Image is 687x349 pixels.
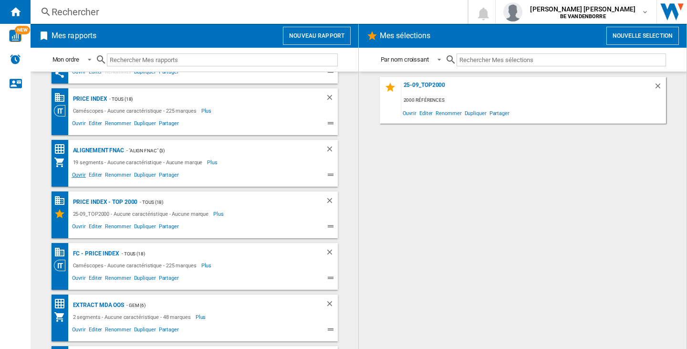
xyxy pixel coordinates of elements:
span: Renommer [434,106,463,119]
ng-md-icon: Ce rapport a été partagé avec vous [54,67,65,79]
img: alerts-logo.svg [10,53,21,65]
span: Partager [157,170,180,182]
div: 2 segments - Aucune caractéristique - 48 marques [71,311,196,323]
span: Ouvrir [71,222,87,233]
div: PRICE INDEX [71,93,107,105]
span: Dupliquer [133,222,157,233]
span: Ouvrir [401,106,418,119]
div: - GEM (6) [124,299,306,311]
div: - TOUS (18) [137,196,306,208]
div: Rechercher [52,5,443,19]
span: Partager [157,325,180,337]
span: Ouvrir [71,325,87,337]
div: Supprimer [325,145,338,157]
span: Plus [207,157,219,168]
span: Ouvrir [71,170,87,182]
span: Partager [157,67,180,79]
div: Alignement Fnac [71,145,125,157]
span: Renommer [104,170,132,182]
img: profile.jpg [503,2,522,21]
span: Plus [201,105,213,116]
span: [PERSON_NAME] [PERSON_NAME] [530,4,635,14]
input: Rechercher Mes sélections [457,53,666,66]
div: Mon assortiment [54,157,71,168]
div: Mon ordre [52,56,79,63]
input: Rechercher Mes rapports [107,53,338,66]
span: Plus [213,208,225,220]
span: Dupliquer [133,274,157,285]
div: 19 segments - Aucune caractéristique - Aucune marque [71,157,208,168]
div: FC - PRICE INDEX [71,248,119,260]
button: Nouvelle selection [606,27,679,45]
img: wise-card.svg [9,30,21,42]
div: Matrice des prix [54,298,71,310]
div: Matrice des prix [54,143,71,155]
span: Editer [87,222,104,233]
div: Vision Catégorie [54,260,71,271]
div: PRICE INDEX - Top 2000 [71,196,138,208]
div: Supprimer [654,82,666,95]
div: Supprimer [325,299,338,311]
div: Base 100 [54,195,71,207]
div: Extract MDA OOS [71,299,125,311]
span: Plus [201,260,213,271]
button: Nouveau rapport [283,27,351,45]
div: - TOUS (18) [107,93,306,105]
span: Dupliquer [133,325,157,337]
span: Partager [157,222,180,233]
div: Mon assortiment [54,311,71,323]
span: Editer [87,119,104,130]
span: Renommer [104,274,132,285]
span: Renommer [104,119,132,130]
span: Ouvrir [71,119,87,130]
div: Mes Sélections [54,208,71,220]
h2: Mes sélections [378,27,432,45]
span: Renommer [104,325,132,337]
span: Editer [87,67,104,79]
span: Partager [157,274,180,285]
div: Supprimer [325,196,338,208]
span: Ouvrir [71,67,87,79]
h2: Mes rapports [50,27,98,45]
div: Base 100 [54,92,71,104]
div: Base 100 [54,246,71,258]
div: Caméscopes - Aucune caractéristique - 225 marques [71,260,201,271]
div: Par nom croissant [381,56,429,63]
div: 25-09_TOP2000 - Aucune caractéristique - Aucune marque [71,208,214,220]
div: Vision Catégorie [54,105,71,116]
b: BE VANDENBORRE [560,13,606,20]
div: 25-09_TOP2000 [401,82,654,95]
span: NEW [15,26,30,34]
span: Ouvrir [71,274,87,285]
span: Dupliquer [463,106,488,119]
span: Dupliquer [133,119,157,130]
span: Partager [488,106,511,119]
span: Editer [87,274,104,285]
span: Renommer [104,67,132,79]
span: Editer [87,170,104,182]
span: Dupliquer [133,170,157,182]
span: Partager [157,119,180,130]
span: Renommer [104,222,132,233]
span: Editer [418,106,434,119]
div: Supprimer [325,248,338,260]
div: 2000 références [401,95,666,106]
span: Dupliquer [133,67,157,79]
div: Supprimer [325,93,338,105]
div: - TOUS (18) [119,248,306,260]
div: - "Align Fnac" (3) [124,145,306,157]
span: Editer [87,325,104,337]
span: Plus [196,311,208,323]
div: Caméscopes - Aucune caractéristique - 225 marques [71,105,201,116]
